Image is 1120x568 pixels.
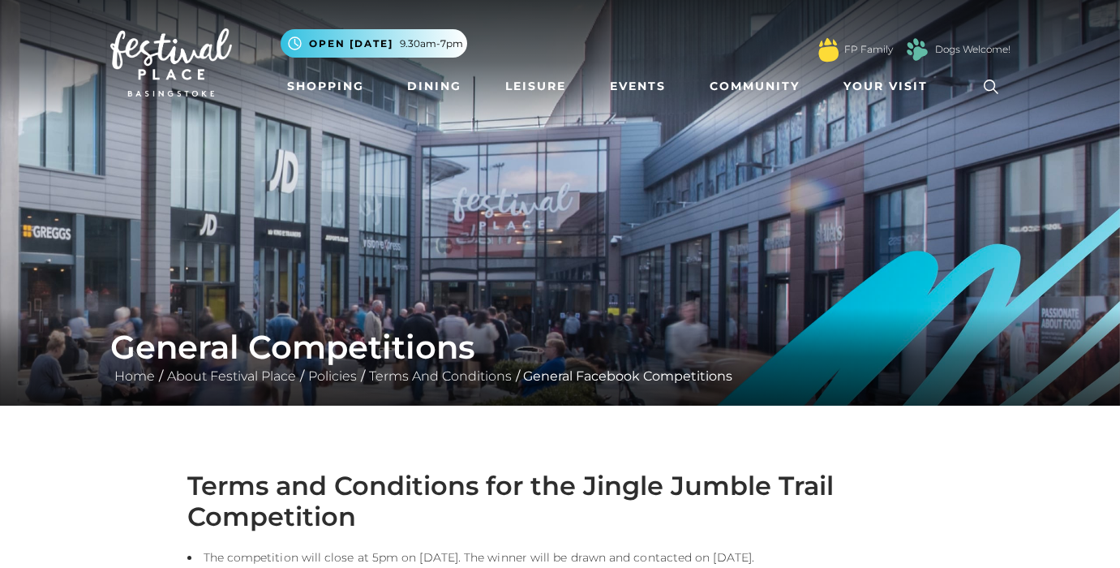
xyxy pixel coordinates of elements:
[309,37,393,51] span: Open [DATE]
[110,328,1011,367] h1: General Competitions
[844,42,893,57] a: FP Family
[110,28,232,97] img: Festival Place Logo
[187,471,933,532] h2: Terms and Conditions for the Jingle Jumble Trail Competition
[110,368,159,384] a: Home
[935,42,1011,57] a: Dogs Welcome!
[603,71,672,101] a: Events
[365,368,516,384] a: Terms And Conditions
[401,71,468,101] a: Dining
[281,71,371,101] a: Shopping
[98,328,1023,386] div: / / / / General Facebook Competitions
[499,71,573,101] a: Leisure
[163,368,300,384] a: About Festival Place
[187,549,933,567] li: The competition will close at 5pm on [DATE]. The winner will be drawn and contacted on [DATE].
[281,29,467,58] button: Open [DATE] 9.30am-7pm
[837,71,942,101] a: Your Visit
[843,78,928,95] span: Your Visit
[400,37,463,51] span: 9.30am-7pm
[703,71,806,101] a: Community
[304,368,361,384] a: Policies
